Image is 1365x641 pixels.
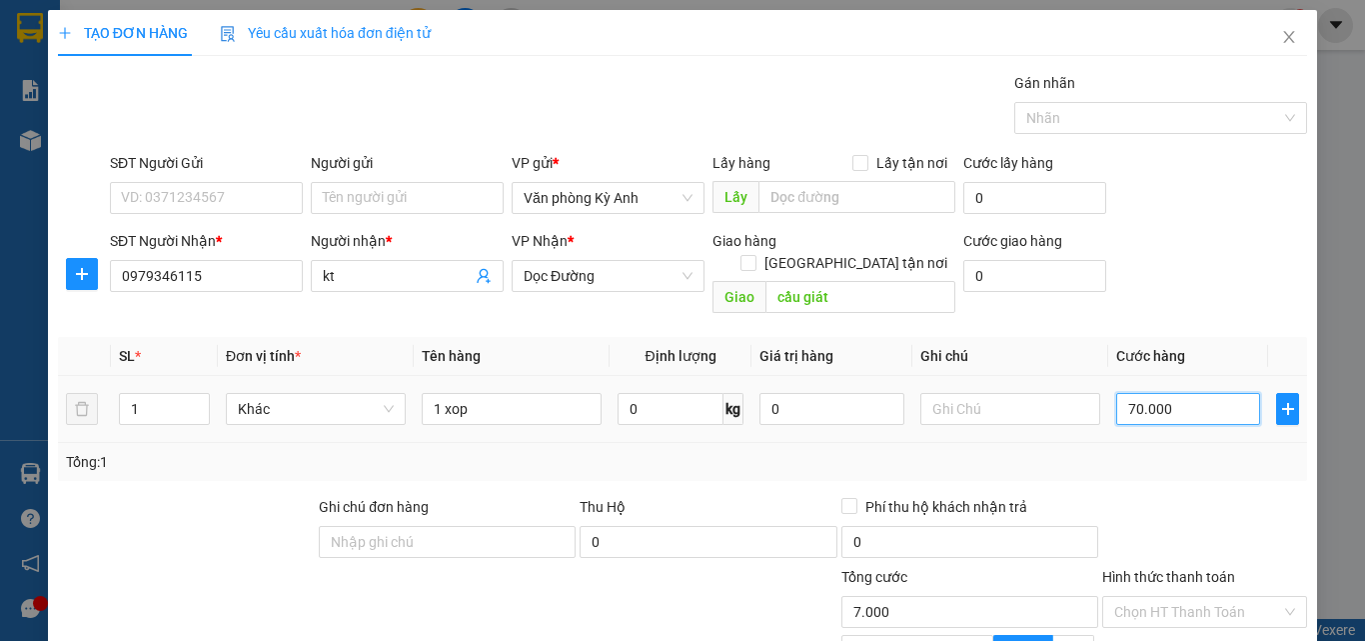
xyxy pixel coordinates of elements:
[422,348,481,364] span: Tên hàng
[857,496,1035,518] span: Phí thu hộ khách nhận trả
[963,182,1106,214] input: Cước lấy hàng
[1261,10,1317,66] button: Close
[712,281,765,313] span: Giao
[66,393,98,425] button: delete
[580,499,626,515] span: Thu Hộ
[841,569,907,585] span: Tổng cước
[319,499,429,515] label: Ghi chú đơn hàng
[1116,348,1185,364] span: Cước hàng
[712,233,776,249] span: Giao hàng
[311,152,504,174] div: Người gửi
[712,181,758,213] span: Lấy
[66,451,529,473] div: Tổng: 1
[512,152,704,174] div: VP gửi
[311,230,504,252] div: Người nhận
[1102,569,1235,585] label: Hình thức thanh toán
[110,230,303,252] div: SĐT Người Nhận
[758,181,955,213] input: Dọc đường
[524,261,692,291] span: Dọc Đường
[422,393,602,425] input: VD: Bàn, Ghế
[119,348,135,364] span: SL
[238,394,394,424] span: Khác
[920,393,1100,425] input: Ghi Chú
[1014,75,1075,91] label: Gán nhãn
[756,252,955,274] span: [GEOGRAPHIC_DATA] tận nơi
[220,26,236,42] img: icon
[476,268,492,284] span: user-add
[1276,393,1299,425] button: plus
[512,233,568,249] span: VP Nhận
[226,348,301,364] span: Đơn vị tính
[319,526,576,558] input: Ghi chú đơn hàng
[963,155,1053,171] label: Cước lấy hàng
[645,348,715,364] span: Định lượng
[759,348,833,364] span: Giá trị hàng
[66,258,98,290] button: plus
[912,337,1108,376] th: Ghi chú
[868,152,955,174] span: Lấy tận nơi
[58,25,188,41] span: TẠO ĐƠN HÀNG
[1281,29,1297,45] span: close
[963,233,1062,249] label: Cước giao hàng
[1277,401,1298,417] span: plus
[58,26,72,40] span: plus
[765,281,955,313] input: Dọc đường
[723,393,743,425] span: kg
[712,155,770,171] span: Lấy hàng
[67,266,97,282] span: plus
[220,25,431,41] span: Yêu cầu xuất hóa đơn điện tử
[524,183,692,213] span: Văn phòng Kỳ Anh
[963,260,1106,292] input: Cước giao hàng
[759,393,903,425] input: 0
[110,152,303,174] div: SĐT Người Gửi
